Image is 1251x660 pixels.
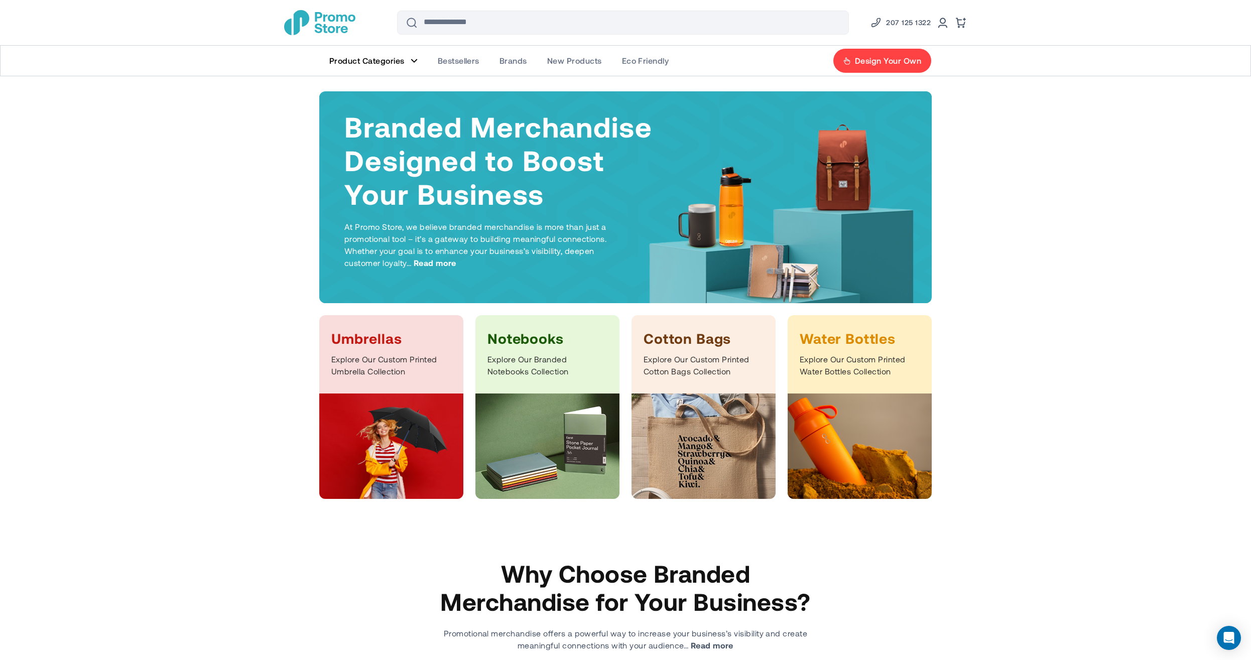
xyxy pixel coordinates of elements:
[331,353,451,377] p: Explore Our Custom Printed Umbrella Collection
[344,109,654,211] h1: Branded Merchandise Designed to Boost Your Business
[855,56,921,66] span: Design Your Own
[644,353,764,377] p: Explore Our Custom Printed Cotton Bags Collection
[319,46,428,76] a: Product Categories
[800,329,920,347] h3: Water Bottles
[284,10,355,35] img: Promotional Merchandise
[1217,626,1241,650] div: Open Intercom Messenger
[547,56,602,66] span: New Products
[691,639,733,651] span: Read more
[428,46,489,76] a: Bestsellers
[788,315,932,499] a: Water Bottles Explore Our Custom Printed Water Bottles Collection
[622,56,669,66] span: Eco Friendly
[475,393,619,499] img: Notebooks Category
[319,393,463,499] img: Umbrellas Category
[537,46,612,76] a: New Products
[329,56,405,66] span: Product Categories
[489,46,537,76] a: Brands
[438,56,479,66] span: Bestsellers
[632,315,776,499] a: Cotton Bags Explore Our Custom Printed Cotton Bags Collection
[487,353,607,377] p: Explore Our Branded Notebooks Collection
[475,315,619,499] a: Notebooks Explore Our Branded Notebooks Collection
[644,329,764,347] h3: Cotton Bags
[643,120,924,323] img: Products
[886,17,931,29] span: 207 125 1322
[344,222,606,268] span: At Promo Store, we believe branded merchandise is more than just a promotional tool – it’s a gate...
[284,10,355,35] a: store logo
[499,56,527,66] span: Brands
[487,329,607,347] h3: Notebooks
[870,17,931,29] a: Phone
[414,257,456,269] span: Read more
[800,353,920,377] p: Explore Our Custom Printed Water Bottles Collection
[833,48,932,73] a: Design Your Own
[612,46,679,76] a: Eco Friendly
[788,393,932,499] img: Bottles Category
[437,559,814,615] h2: Why Choose Branded Merchandise for Your Business?
[331,329,451,347] h3: Umbrellas
[632,393,776,499] img: Bags Category
[444,628,808,650] span: Promotional merchandise offers a powerful way to increase your business’s visibility and create m...
[319,315,463,499] a: Umbrellas Explore Our Custom Printed Umbrella Collection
